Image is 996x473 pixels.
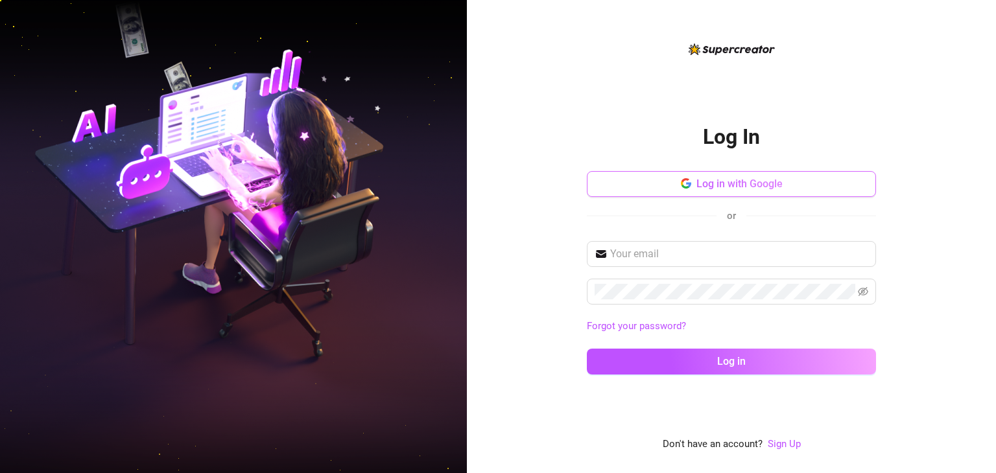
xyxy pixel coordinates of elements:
span: Don't have an account? [663,437,763,452]
img: logo-BBDzfeDw.svg [689,43,775,55]
a: Sign Up [768,438,801,450]
input: Your email [610,246,868,262]
span: Log in with Google [696,178,783,190]
a: Forgot your password? [587,319,876,334]
button: Log in with Google [587,171,876,197]
h2: Log In [703,124,760,150]
span: Log in [717,355,746,367]
button: Log in [587,349,876,375]
a: Forgot your password? [587,320,686,332]
a: Sign Up [768,437,801,452]
span: eye-invisible [858,286,868,297]
span: or [727,210,736,222]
